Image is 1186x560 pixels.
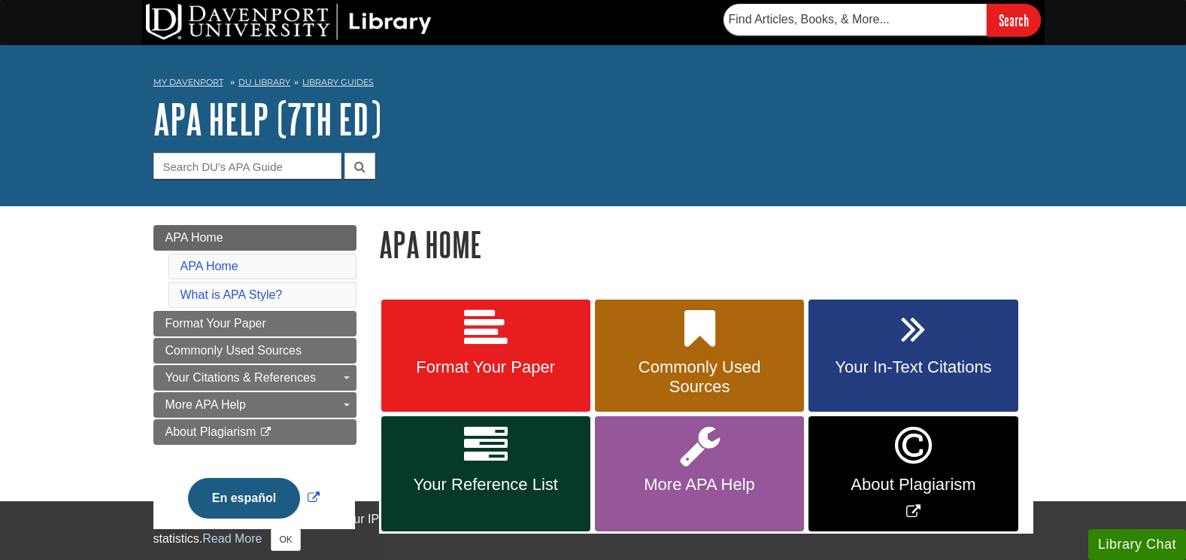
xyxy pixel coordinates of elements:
[153,392,356,418] a: More APA Help
[595,300,804,412] a: Commonly Used Sources
[1088,529,1186,560] button: Library Chat
[302,77,374,87] a: Library Guides
[153,225,356,251] a: APA Home
[165,425,256,438] span: About Plagiarism
[153,76,223,89] a: My Davenport
[188,478,300,519] button: En español
[820,475,1006,495] span: About Plagiarism
[153,72,1033,96] nav: breadcrumb
[808,416,1018,531] a: Link opens in new window
[180,288,283,301] a: What is APA Style?
[381,416,590,531] a: Your Reference List
[238,77,290,87] a: DU Library
[808,300,1018,412] a: Your In-Text Citations
[393,475,579,495] span: Your Reference List
[153,96,381,142] a: APA Help (7th Ed)
[165,317,266,330] span: Format Your Paper
[165,231,223,244] span: APA Home
[259,428,272,437] i: This link opens in a new window
[379,225,1033,263] h1: APA Home
[165,371,316,384] span: Your Citations & References
[153,311,356,336] a: Format Your Paper
[153,419,356,445] a: About Plagiarism
[153,225,356,544] div: Guide Page Menu
[393,358,579,377] span: Format Your Paper
[180,260,238,272] a: APA Home
[987,4,1041,36] input: Search
[606,358,793,397] span: Commonly Used Sources
[165,344,302,357] span: Commonly Used Sources
[146,4,432,40] img: DU Library
[153,338,356,364] a: Commonly Used Sources
[595,416,804,531] a: More APA Help
[184,492,323,504] a: Link opens in new window
[723,4,987,35] input: Find Articles, Books, & More...
[606,475,793,495] span: More APA Help
[820,358,1006,377] span: Your In-Text Citations
[165,398,246,411] span: More APA Help
[723,4,1041,36] form: Searches DU Library's articles, books, and more
[153,153,341,179] input: Search DU's APA Guide
[153,365,356,391] a: Your Citations & References
[381,300,590,412] a: Format Your Paper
